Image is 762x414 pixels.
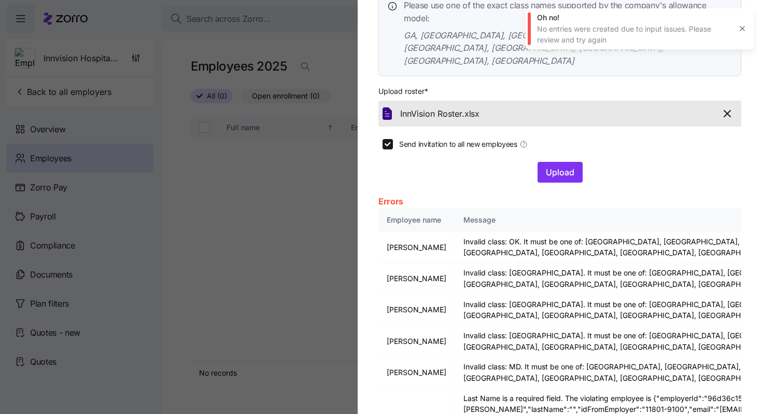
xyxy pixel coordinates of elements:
td: [PERSON_NAME] [378,326,455,357]
td: [PERSON_NAME] [378,232,455,263]
div: Employee name [387,214,446,226]
span: Send invitation to all new employees [399,139,517,149]
td: [PERSON_NAME] [378,357,455,388]
span: Upload [546,166,574,178]
td: [PERSON_NAME] [378,295,455,326]
span: xlsx [464,107,479,120]
div: No entries were created due to input issues. Please review and try again [537,24,731,45]
button: Upload [538,162,583,183]
span: InnVision Roster. [400,107,464,120]
td: [PERSON_NAME] [378,263,455,294]
span: Errors [378,195,403,208]
span: Upload roster * [378,86,428,96]
span: GA, [GEOGRAPHIC_DATA], [GEOGRAPHIC_DATA], [GEOGRAPHIC_DATA], [GEOGRAPHIC_DATA], [GEOGRAPHIC_DATA]... [404,29,732,67]
div: Oh no! [537,12,731,23]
